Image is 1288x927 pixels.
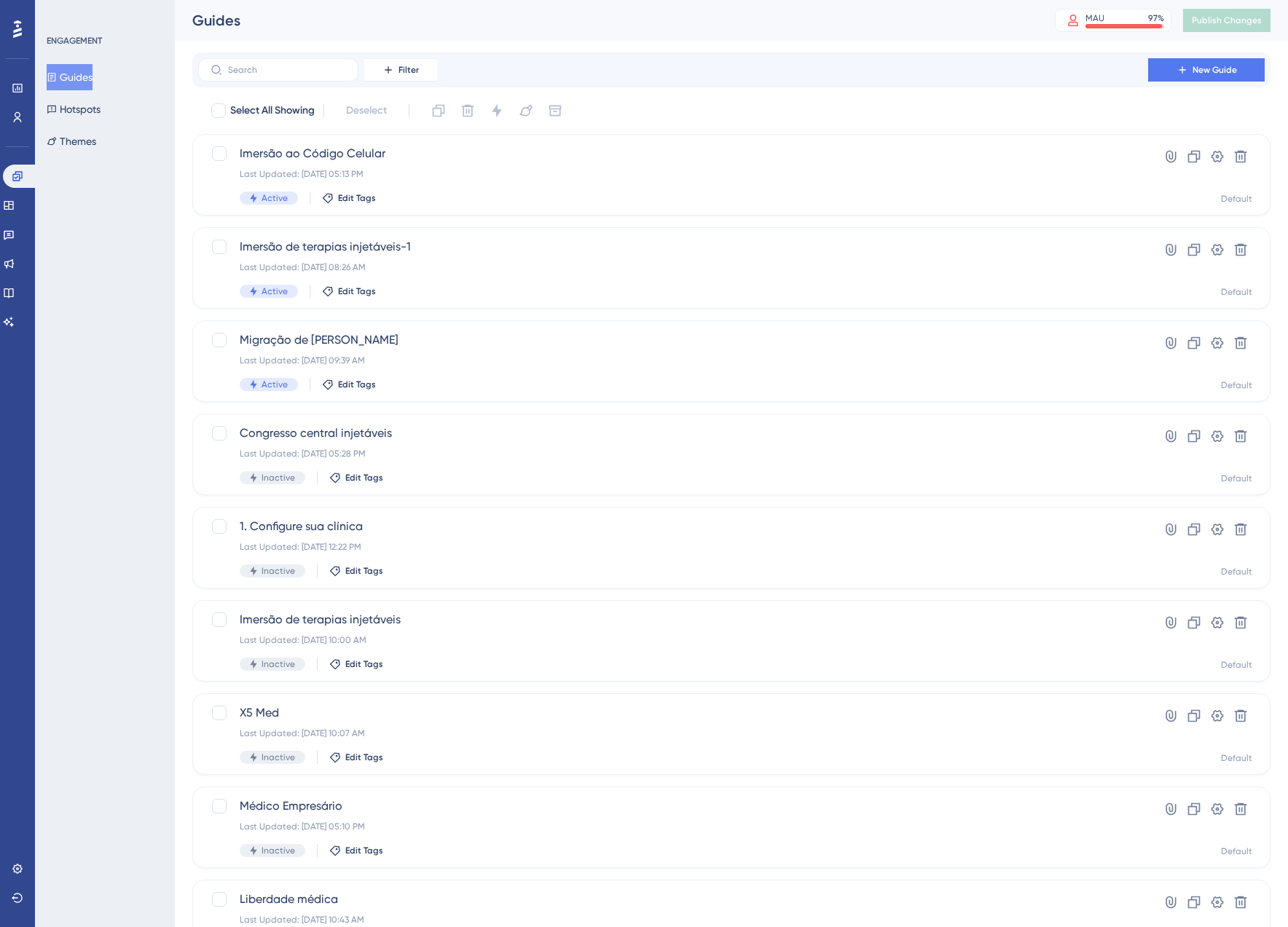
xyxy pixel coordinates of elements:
[240,331,1107,349] span: Migração de [PERSON_NAME]
[1221,193,1252,205] div: Default
[240,797,1107,815] span: Médico Empresário
[262,658,295,670] span: Inactive
[345,472,383,484] span: Edit Tags
[329,752,383,763] button: Edit Tags
[398,64,419,76] span: Filter
[262,565,295,577] span: Inactive
[240,355,1107,366] div: Last Updated: [DATE] 09:39 AM
[1221,379,1252,391] div: Default
[240,168,1107,180] div: Last Updated: [DATE] 05:13 PM
[1221,286,1252,298] div: Default
[322,379,376,390] button: Edit Tags
[345,752,383,763] span: Edit Tags
[262,379,288,390] span: Active
[240,914,1107,926] div: Last Updated: [DATE] 10:43 AM
[345,565,383,577] span: Edit Tags
[240,425,1107,442] span: Congresso central injetáveis
[240,518,1107,535] span: 1. Configure sua clínica
[262,285,288,297] span: Active
[240,611,1107,628] span: Imersão de terapias injetáveis
[240,704,1107,722] span: X5 Med
[329,658,383,670] button: Edit Tags
[1221,752,1252,764] div: Default
[228,65,346,75] input: Search
[240,261,1107,273] div: Last Updated: [DATE] 08:26 AM
[240,238,1107,256] span: Imersão de terapias injetáveis-1
[1193,64,1237,76] span: New Guide
[262,472,295,484] span: Inactive
[240,821,1107,832] div: Last Updated: [DATE] 05:10 PM
[1221,659,1252,671] div: Default
[1221,566,1252,577] div: Default
[1221,473,1252,484] div: Default
[329,845,383,856] button: Edit Tags
[364,58,437,82] button: Filter
[47,128,96,154] button: Themes
[240,145,1107,162] span: Imersão ao Código Celular
[338,379,376,390] span: Edit Tags
[1148,12,1164,24] div: 97 %
[1221,845,1252,857] div: Default
[192,10,1018,31] div: Guides
[262,192,288,204] span: Active
[338,285,376,297] span: Edit Tags
[47,96,101,122] button: Hotspots
[240,541,1107,553] div: Last Updated: [DATE] 12:22 PM
[346,102,387,119] span: Deselect
[240,634,1107,646] div: Last Updated: [DATE] 10:00 AM
[240,727,1107,739] div: Last Updated: [DATE] 10:07 AM
[322,192,376,204] button: Edit Tags
[1148,58,1265,82] button: New Guide
[230,102,315,119] span: Select All Showing
[262,752,295,763] span: Inactive
[345,845,383,856] span: Edit Tags
[338,192,376,204] span: Edit Tags
[1183,9,1271,32] button: Publish Changes
[262,845,295,856] span: Inactive
[329,472,383,484] button: Edit Tags
[47,64,93,90] button: Guides
[329,565,383,577] button: Edit Tags
[345,658,383,670] span: Edit Tags
[47,35,102,47] div: ENGAGEMENT
[1192,15,1262,26] span: Publish Changes
[240,448,1107,459] div: Last Updated: [DATE] 05:28 PM
[333,98,400,124] button: Deselect
[322,285,376,297] button: Edit Tags
[240,891,1107,908] span: Liberdade médica
[1085,12,1104,24] div: MAU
